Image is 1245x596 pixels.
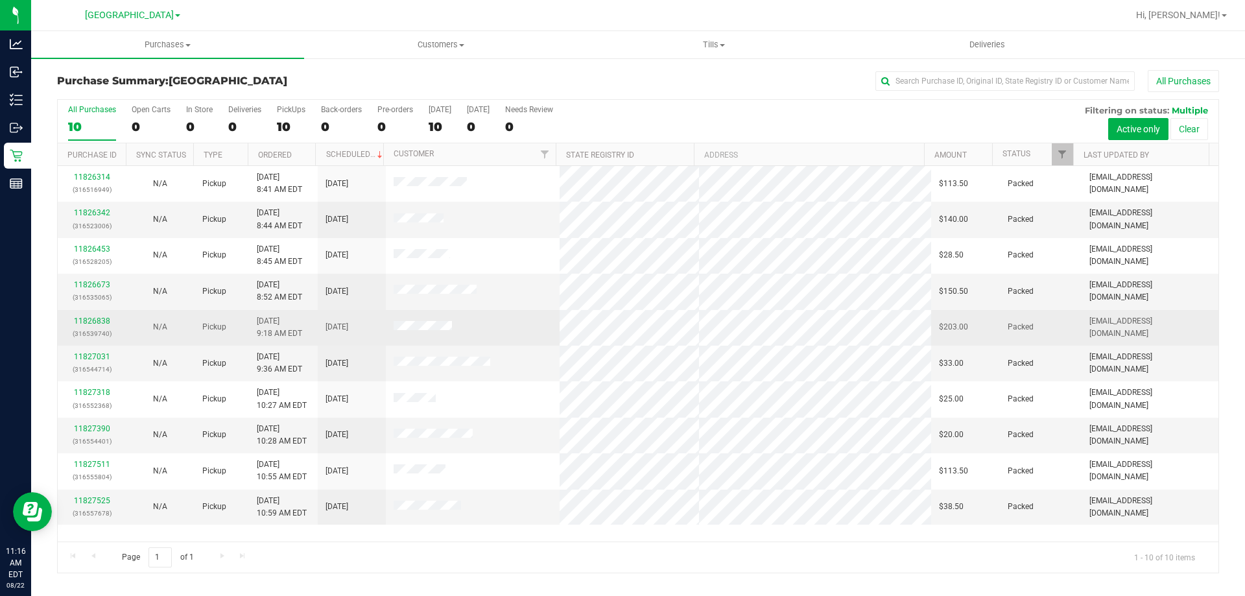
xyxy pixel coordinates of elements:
a: 11826453 [74,244,110,254]
span: Filtering on status: [1085,105,1169,115]
span: [DATE] [326,213,348,226]
div: 10 [429,119,451,134]
button: N/A [153,501,167,513]
span: $140.00 [939,213,968,226]
span: [DATE] [326,321,348,333]
span: $33.00 [939,357,964,370]
th: Address [694,143,924,166]
span: Hi, [PERSON_NAME]! [1136,10,1220,20]
a: Status [1002,149,1030,158]
span: [EMAIL_ADDRESS][DOMAIN_NAME] [1089,171,1211,196]
a: Filter [534,143,556,165]
inline-svg: Inbound [10,66,23,78]
button: N/A [153,429,167,441]
span: Deliveries [952,39,1023,51]
span: $203.00 [939,321,968,333]
span: Multiple [1172,105,1208,115]
span: [EMAIL_ADDRESS][DOMAIN_NAME] [1089,495,1211,519]
span: Pickup [202,285,226,298]
a: Scheduled [326,150,385,159]
span: [DATE] [326,393,348,405]
span: [EMAIL_ADDRESS][DOMAIN_NAME] [1089,315,1211,340]
inline-svg: Inventory [10,93,23,106]
p: (316544714) [65,363,118,375]
span: Pickup [202,213,226,226]
span: Not Applicable [153,215,167,224]
span: [DATE] [326,357,348,370]
span: Not Applicable [153,430,167,439]
span: [DATE] [326,285,348,298]
span: [DATE] 8:44 AM EDT [257,207,302,232]
span: Pickup [202,357,226,370]
span: [DATE] [326,178,348,190]
p: (316539740) [65,328,118,340]
span: Customers [305,39,576,51]
span: Packed [1008,285,1034,298]
span: [EMAIL_ADDRESS][DOMAIN_NAME] [1089,423,1211,447]
span: Pickup [202,429,226,441]
span: [DATE] 10:27 AM EDT [257,387,307,411]
span: Purchases [31,39,304,51]
span: [DATE] [326,501,348,513]
span: [DATE] 10:28 AM EDT [257,423,307,447]
p: (316523006) [65,220,118,232]
button: N/A [153,357,167,370]
span: Packed [1008,429,1034,441]
span: Packed [1008,321,1034,333]
a: 11827525 [74,496,110,505]
button: N/A [153,213,167,226]
span: [EMAIL_ADDRESS][DOMAIN_NAME] [1089,207,1211,232]
span: Pickup [202,321,226,333]
a: 11826342 [74,208,110,217]
span: [DATE] 10:55 AM EDT [257,459,307,483]
span: $20.00 [939,429,964,441]
div: [DATE] [429,105,451,114]
div: 10 [68,119,116,134]
button: N/A [153,249,167,261]
a: Ordered [258,150,292,160]
span: Pickup [202,393,226,405]
a: 11827031 [74,352,110,361]
span: [DATE] [326,429,348,441]
span: [DATE] 8:41 AM EDT [257,171,302,196]
a: 11826673 [74,280,110,289]
span: 1 - 10 of 10 items [1124,547,1205,567]
span: Not Applicable [153,466,167,475]
div: 0 [377,119,413,134]
div: 0 [186,119,213,134]
span: Not Applicable [153,322,167,331]
p: (316528205) [65,256,118,268]
a: Amount [934,150,967,160]
span: Packed [1008,249,1034,261]
div: 0 [467,119,490,134]
button: N/A [153,178,167,190]
div: Deliveries [228,105,261,114]
span: Not Applicable [153,394,167,403]
a: State Registry ID [566,150,634,160]
span: $113.50 [939,178,968,190]
span: Tills [578,39,849,51]
span: Packed [1008,465,1034,477]
div: [DATE] [467,105,490,114]
p: (316557678) [65,507,118,519]
a: 11826314 [74,173,110,182]
a: 11827390 [74,424,110,433]
a: Deliveries [851,31,1124,58]
a: Customer [394,149,434,158]
a: Purchase ID [67,150,117,160]
span: [EMAIL_ADDRESS][DOMAIN_NAME] [1089,387,1211,411]
span: Pickup [202,178,226,190]
span: [GEOGRAPHIC_DATA] [169,75,287,87]
span: Pickup [202,249,226,261]
div: In Store [186,105,213,114]
div: All Purchases [68,105,116,114]
inline-svg: Retail [10,149,23,162]
p: 11:16 AM EDT [6,545,25,580]
a: 11826838 [74,316,110,326]
span: Pickup [202,465,226,477]
p: (316535065) [65,291,118,304]
a: Last Updated By [1084,150,1149,160]
button: Active only [1108,118,1168,140]
input: 1 [148,547,172,567]
div: Open Carts [132,105,171,114]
